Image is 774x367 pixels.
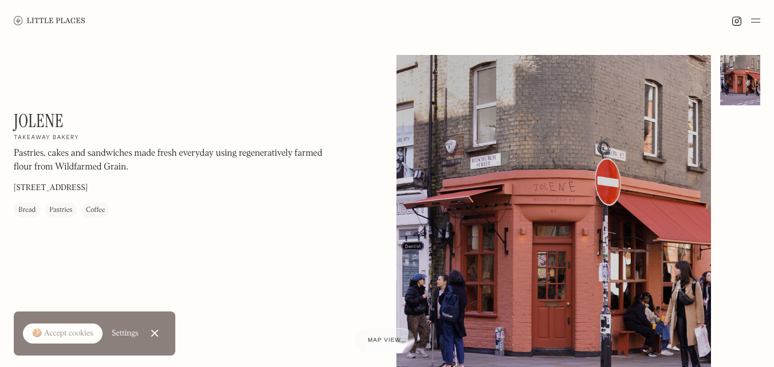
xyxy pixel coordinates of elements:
a: Settings [112,321,139,346]
h1: Jolene [14,110,64,132]
p: [STREET_ADDRESS] [14,183,88,195]
div: Close Cookie Popup [154,333,155,334]
div: Pastries [49,205,72,216]
a: Map view [354,328,415,353]
a: 🍪 Accept cookies [23,323,103,344]
div: Bread [18,205,36,216]
div: Settings [112,329,139,337]
span: Map view [368,337,401,344]
p: Pastries, cakes and sandwiches made fresh everyday using regeneratively farmed flour from Wildfar... [14,147,323,175]
h2: Takeaway bakery [14,135,79,143]
a: Close Cookie Popup [143,322,166,345]
div: Coffee [86,205,105,216]
div: 🍪 Accept cookies [32,328,93,340]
